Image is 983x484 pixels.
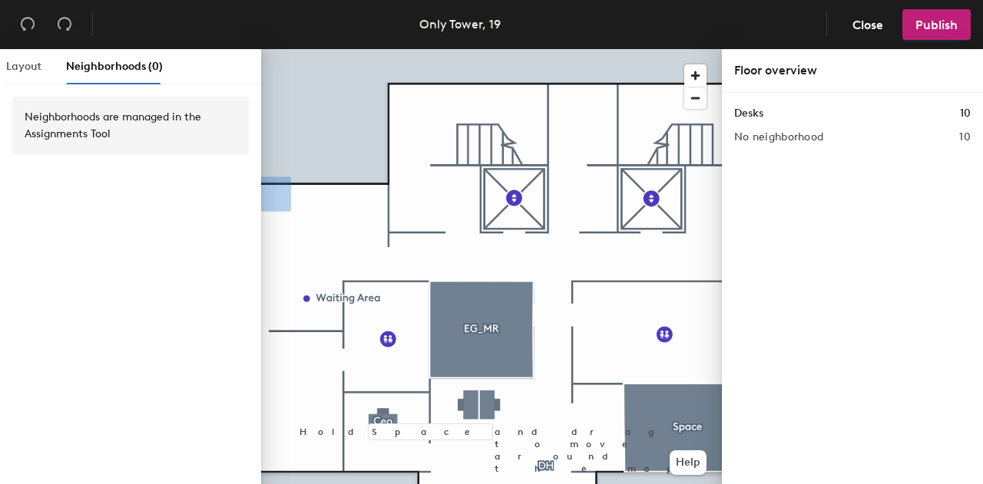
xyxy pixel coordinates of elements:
[959,131,971,143] h2: 10
[25,109,237,143] div: Neighborhoods are managed in the Assignments Tool
[66,60,163,73] span: Neighborhoods (0)
[6,60,41,73] span: Layout
[734,105,763,122] h1: Desks
[734,131,823,143] h2: No neighborhood
[839,9,896,40] button: Close
[20,16,35,31] span: undo
[852,18,883,32] span: Close
[670,450,707,475] button: Help
[734,61,971,80] div: Floor overview
[902,9,971,40] button: Publish
[915,18,958,32] span: Publish
[49,9,80,40] button: Redo (⌘ + ⇧ + Z)
[419,15,501,34] div: Only Tower, 19
[12,9,43,40] button: Undo (⌘ + Z)
[960,105,971,122] h1: 10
